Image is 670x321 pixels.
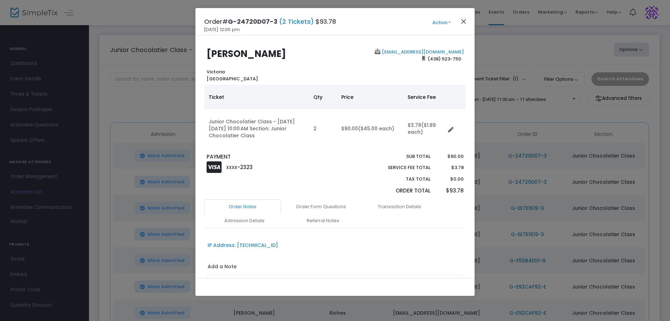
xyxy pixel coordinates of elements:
th: Qty [309,85,337,109]
b: [PERSON_NAME] [207,48,286,60]
p: Sub total [371,153,431,160]
b: Victoria [GEOGRAPHIC_DATA] [207,68,258,82]
div: Data table [204,85,466,148]
p: Order Total [371,187,431,195]
a: Referral Notes [284,213,361,228]
td: 2 [309,109,337,148]
h4: Order# $93.78 [204,17,336,26]
p: $90.00 [437,153,463,160]
a: Admission Details [206,213,283,228]
button: Action [420,19,462,27]
a: Transaction Details [361,199,438,214]
p: $3.78 [437,164,463,171]
span: ($1.89 each) [408,122,436,136]
button: Close [459,17,468,26]
a: Order Form Questions [283,199,359,214]
th: Price [337,85,403,109]
span: G-24720D07-3 [228,17,277,26]
p: PAYMENT [207,153,332,161]
td: $3.78 [403,109,445,148]
span: ($45.00 each) [358,125,394,132]
p: $93.78 [437,187,463,195]
label: Add a Note [208,263,237,272]
td: Junior Chocolatier Class - [DATE] [DATE] 10:00 AM Section: Junior Chocolatier Class [204,109,309,148]
a: [EMAIL_ADDRESS][DOMAIN_NAME] [380,49,464,55]
th: Ticket [204,85,309,109]
td: $90.00 [337,109,403,148]
span: (2 Tickets) [277,17,315,26]
div: IP Address: [TECHNICAL_ID] [208,242,278,249]
span: [DATE] 12:06 pm [204,26,240,33]
th: Service Fee [403,85,445,109]
p: Service Fee Total [371,164,431,171]
p: $0.00 [437,176,463,183]
span: -2323 [237,163,253,171]
span: (438) 523-750 [425,53,464,64]
span: XXXX [226,165,237,170]
p: Tax Total [371,176,431,183]
a: Order Notes [204,199,281,214]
